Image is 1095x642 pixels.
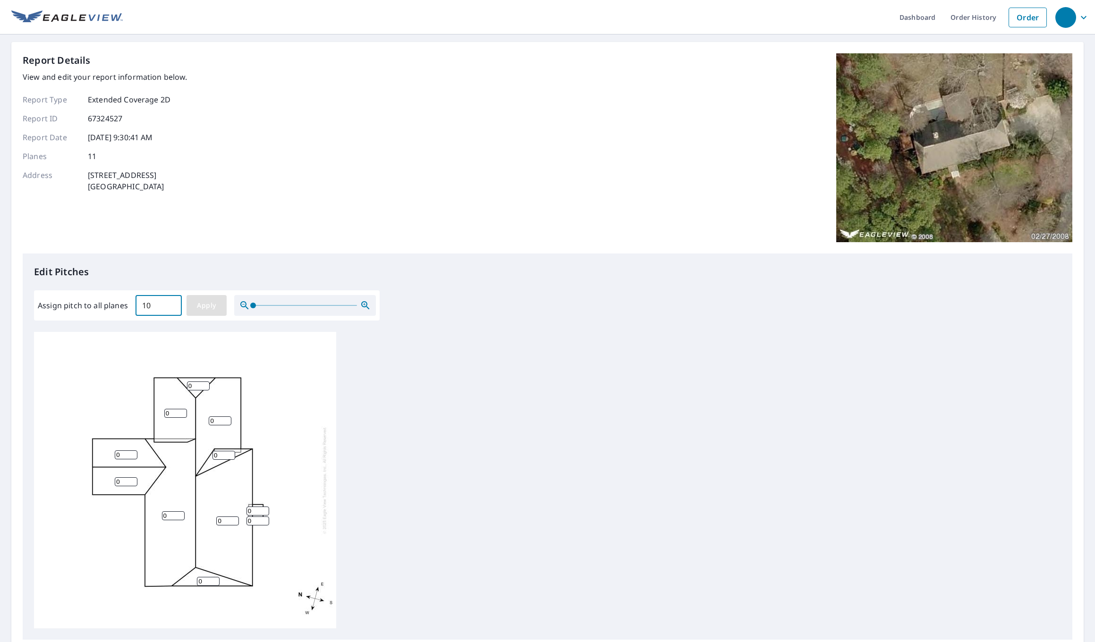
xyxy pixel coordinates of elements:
[23,71,187,83] p: View and edit your report information below.
[194,300,219,312] span: Apply
[23,132,79,143] p: Report Date
[11,10,123,25] img: EV Logo
[88,151,96,162] p: 11
[1009,8,1047,27] a: Order
[34,265,1061,279] p: Edit Pitches
[836,53,1072,242] img: Top image
[136,292,182,319] input: 00.0
[88,132,153,143] p: [DATE] 9:30:41 AM
[23,151,79,162] p: Planes
[38,300,128,311] label: Assign pitch to all planes
[23,53,91,68] p: Report Details
[187,295,227,316] button: Apply
[88,113,122,124] p: 67324527
[23,113,79,124] p: Report ID
[88,169,164,192] p: [STREET_ADDRESS] [GEOGRAPHIC_DATA]
[23,169,79,192] p: Address
[88,94,170,105] p: Extended Coverage 2D
[23,94,79,105] p: Report Type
